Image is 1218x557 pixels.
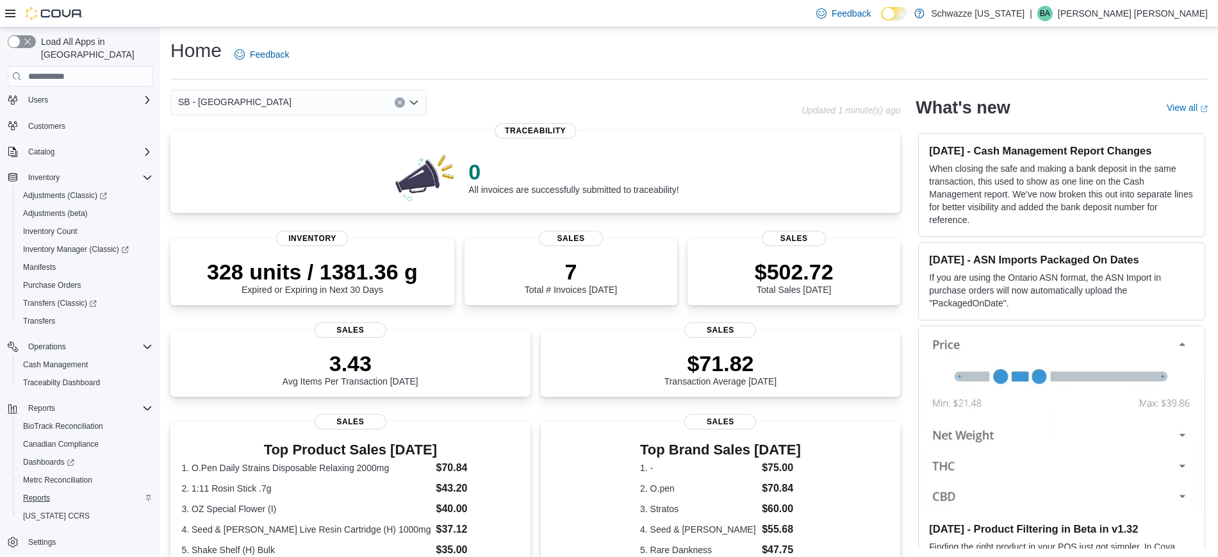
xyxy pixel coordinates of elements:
a: Adjustments (Classic) [13,187,158,204]
button: Adjustments (beta) [13,204,158,222]
span: Purchase Orders [23,280,81,290]
span: Sales [684,414,756,429]
span: Customers [28,121,65,131]
span: Canadian Compliance [18,436,152,452]
dd: $55.68 [762,522,801,537]
a: Transfers [18,313,60,329]
span: Purchase Orders [18,278,152,293]
dt: 4. Seed & [PERSON_NAME] Live Resin Cartridge (H) 1000mg [181,523,431,536]
a: Manifests [18,260,61,275]
span: Sales [762,231,826,246]
button: Operations [23,339,71,354]
span: Reports [28,403,55,413]
button: Settings [3,533,158,551]
span: Adjustments (Classic) [23,190,107,201]
div: Total Sales [DATE] [755,259,834,295]
p: $71.82 [664,351,777,376]
span: Inventory [276,231,348,246]
h2: What's new [916,97,1010,118]
span: Inventory Manager (Classic) [18,242,152,257]
dt: 1. - [640,461,757,474]
span: Traceability [495,123,576,138]
p: 328 units / 1381.36 g [207,259,418,285]
a: View allExternal link [1167,103,1208,113]
button: Catalog [23,144,60,160]
a: Inventory Count [18,224,83,239]
div: All invoices are successfully submitted to traceability! [468,159,679,195]
span: Adjustments (beta) [18,206,152,221]
div: Expired or Expiring in Next 30 Days [207,259,418,295]
button: Metrc Reconciliation [13,471,158,489]
button: Manifests [13,258,158,276]
a: Adjustments (beta) [18,206,93,221]
p: If you are using the Ontario ASN format, the ASN Import in purchase orders will now automatically... [929,271,1194,310]
h3: [DATE] - Product Filtering in Beta in v1.32 [929,522,1194,535]
button: Reports [13,489,158,507]
span: Inventory Manager (Classic) [23,244,129,254]
img: 0 [392,151,459,203]
span: Reports [23,401,152,416]
p: When closing the safe and making a bank deposit in the same transaction, this used to show as one... [929,162,1194,226]
span: Feedback [832,7,871,20]
button: [US_STATE] CCRS [13,507,158,525]
span: Dashboards [18,454,152,470]
button: Open list of options [409,97,419,108]
button: Purchase Orders [13,276,158,294]
span: Catalog [23,144,152,160]
h3: [DATE] - Cash Management Report Changes [929,144,1194,157]
a: Dashboards [18,454,79,470]
span: Inventory [28,172,60,183]
dt: 3. Stratos [640,503,757,515]
button: Canadian Compliance [13,435,158,453]
dd: $60.00 [762,501,801,517]
button: Reports [3,399,158,417]
span: Transfers (Classic) [18,295,152,311]
button: Inventory [23,170,65,185]
span: Users [23,92,152,108]
img: Cova [26,7,83,20]
button: Reports [23,401,60,416]
button: Inventory [3,169,158,187]
dd: $75.00 [762,460,801,476]
a: Purchase Orders [18,278,86,293]
div: Transaction Average [DATE] [664,351,777,387]
a: Feedback [811,1,876,26]
p: 0 [468,159,679,185]
a: Transfers (Classic) [18,295,102,311]
span: BioTrack Reconciliation [18,419,152,434]
span: Sales [539,231,603,246]
a: Feedback [229,42,294,67]
span: Feedback [250,48,289,61]
span: Settings [23,534,152,550]
span: Users [28,95,48,105]
p: $502.72 [755,259,834,285]
span: Inventory [23,170,152,185]
button: Users [23,92,53,108]
span: Adjustments (Classic) [18,188,152,203]
span: Inventory Count [18,224,152,239]
span: Transfers [18,313,152,329]
button: Cash Management [13,356,158,374]
p: Updated 1 minute(s) ago [802,105,900,115]
dd: $70.84 [436,460,519,476]
dt: 4. Seed & [PERSON_NAME] [640,523,757,536]
dt: 2. 1:11 Rosin Stick .7g [181,482,431,495]
span: Catalog [28,147,54,157]
span: Settings [28,537,56,547]
span: Transfers (Classic) [23,298,97,308]
span: Washington CCRS [18,508,152,524]
span: Cash Management [18,357,152,372]
h3: [DATE] - ASN Imports Packaged On Dates [929,253,1194,266]
span: Traceabilty Dashboard [18,375,152,390]
span: Adjustments (beta) [23,208,88,219]
button: Clear input [395,97,405,108]
span: Manifests [18,260,152,275]
a: Metrc Reconciliation [18,472,97,488]
div: Total # Invoices [DATE] [525,259,617,295]
span: Metrc Reconciliation [23,475,92,485]
span: Operations [23,339,152,354]
input: Dark Mode [881,7,908,21]
span: Sales [315,322,386,338]
dd: $43.20 [436,481,519,496]
h3: Top Product Sales [DATE] [181,442,519,458]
